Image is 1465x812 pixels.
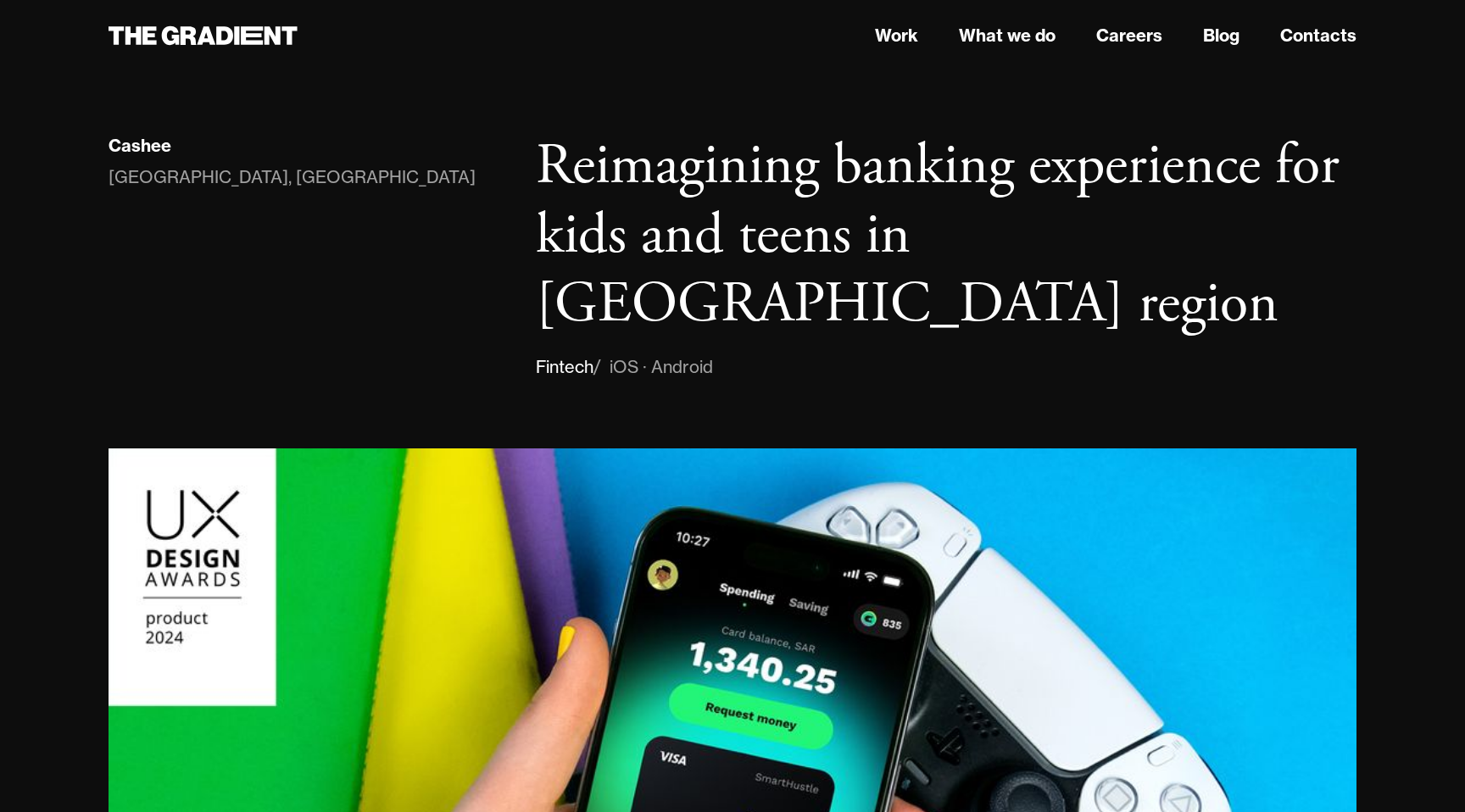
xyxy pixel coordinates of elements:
div: / iOS · Android [593,353,713,381]
a: Blog [1203,23,1239,48]
h1: Reimagining banking experience for kids and teens in [GEOGRAPHIC_DATA] region [536,132,1356,340]
div: Cashee [109,135,171,157]
div: Fintech [536,353,593,381]
div: [GEOGRAPHIC_DATA], [GEOGRAPHIC_DATA] [109,164,476,191]
a: What we do [959,23,1056,48]
a: Careers [1096,23,1162,48]
a: Work [875,23,918,48]
a: Contacts [1280,23,1356,48]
